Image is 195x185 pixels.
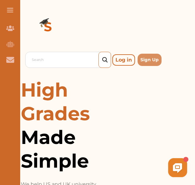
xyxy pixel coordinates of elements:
[112,54,135,66] p: Log in
[25,5,71,51] img: Logo
[44,157,189,179] iframe: HelpCrunch
[21,78,90,125] span: High Grades
[102,57,108,63] img: search_icon
[138,54,162,66] button: Sign Up
[21,125,103,173] span: Made Simple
